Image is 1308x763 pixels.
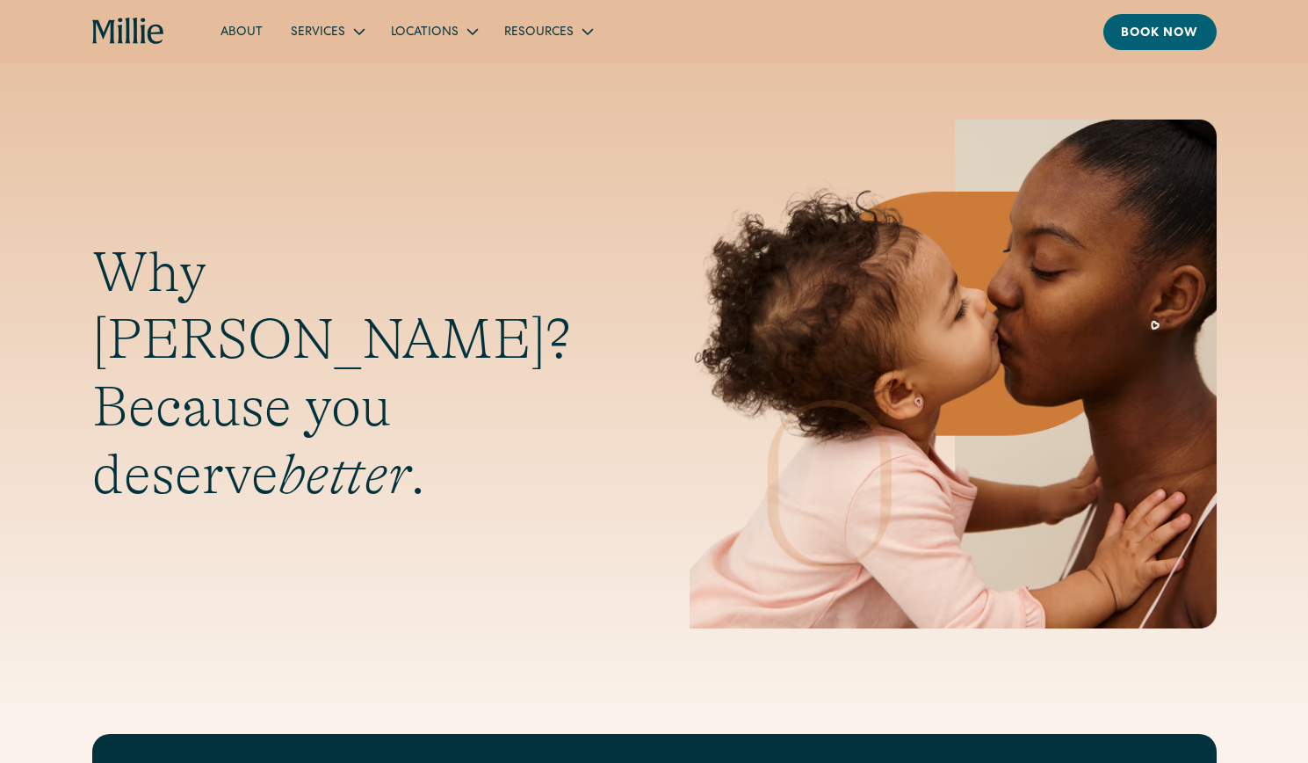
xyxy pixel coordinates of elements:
em: better [278,443,410,506]
h1: Why [PERSON_NAME]? Because you deserve . [92,239,619,509]
a: About [206,17,277,46]
div: Resources [504,24,574,42]
div: Locations [377,17,490,46]
div: Services [277,17,377,46]
img: Mother and baby sharing a kiss, highlighting the emotional bond and nurturing care at the heart o... [690,120,1217,629]
div: Resources [490,17,605,46]
a: home [92,18,165,46]
div: Book now [1121,25,1199,43]
div: Services [291,24,345,42]
a: Book now [1103,14,1217,50]
div: Locations [391,24,459,42]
